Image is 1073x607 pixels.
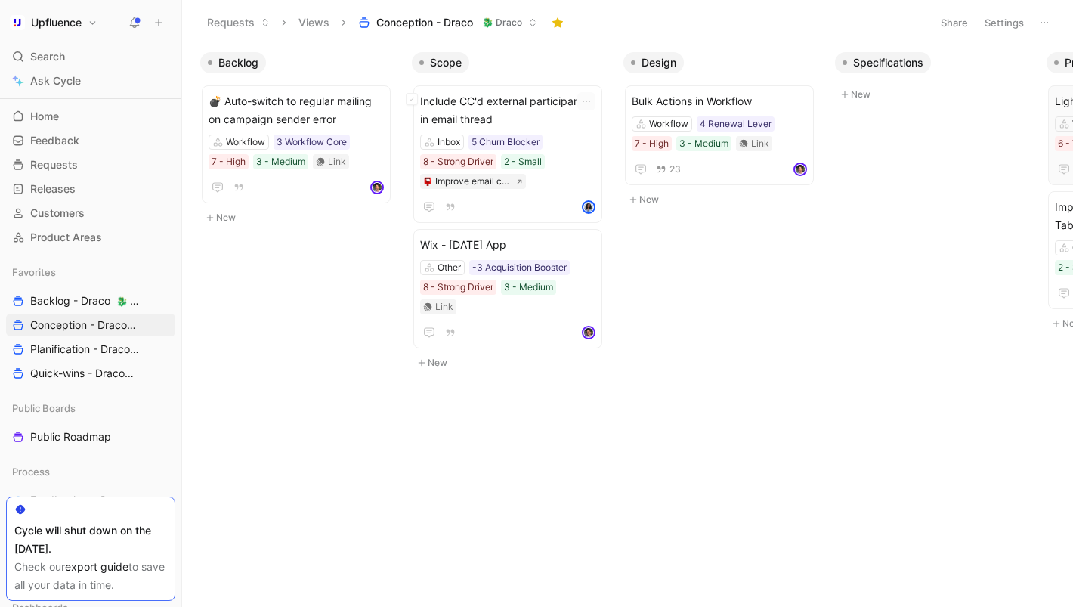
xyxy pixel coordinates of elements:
div: 3 - Medium [679,136,728,151]
div: 5 Churn Blocker [472,135,540,150]
span: Specifications [853,55,923,70]
a: Include CC'd external participants in email threadInbox5 Churn Blocker8 - Strong Driver2 - Small📮... [413,85,602,223]
img: avatar [583,202,594,212]
div: 7 - High [635,136,669,151]
a: Ask Cycle [6,70,175,92]
div: 2 - Small [504,154,542,169]
span: Scope [430,55,462,70]
div: Link [328,154,346,169]
img: 📮 [423,177,432,186]
span: Ask Cycle [30,72,81,90]
span: Design [642,55,676,70]
span: Home [30,109,59,124]
button: Settings [978,12,1031,33]
img: avatar [795,164,806,175]
div: DesignNew [617,45,829,216]
button: Scope [412,52,469,73]
button: Backlog [200,52,266,73]
div: Workflow [226,135,265,150]
button: New [412,354,611,372]
a: Feedbacks to Process [6,489,175,512]
div: 7 - High [212,154,246,169]
a: 💣 Auto-switch to regular mailing on campaign sender errorWorkflow3 Workflow Core7 - High3 - Mediu... [202,85,391,203]
span: Process [12,464,50,479]
div: Check our to save all your data in time. [14,558,167,594]
div: 3 Workflow Core [277,135,347,150]
a: Product Areas [6,226,175,249]
a: Feedback [6,129,175,152]
span: Include CC'd external participants in email thread [420,92,595,129]
button: Conception - Draco🐉 Draco [351,11,544,34]
a: Home [6,105,175,128]
button: Share [934,12,975,33]
span: Conception - Draco [30,317,143,333]
img: Upfluence [10,15,25,30]
span: Releases [30,181,76,197]
h1: Upfluence [31,16,82,29]
a: Releases [6,178,175,200]
span: Planification - Draco [30,342,144,358]
a: Backlog - Draco🐉 Draco [6,290,175,312]
div: Improve email cc in copy management [435,174,512,189]
a: Bulk Actions in WorkflowWorkflow4 Renewal Lever7 - High3 - MediumLink23avatar [625,85,814,185]
div: 3 - Medium [504,280,553,295]
span: Feedback [30,133,79,148]
button: Requests [200,11,277,34]
span: Search [30,48,65,66]
button: Views [292,11,336,34]
a: Wix - [DATE] AppOther-3 Acquisition Booster8 - Strong Driver3 - MediumLinkavatar [413,229,602,348]
div: Link [751,136,769,151]
div: Inbox [438,135,460,150]
div: 8 - Strong Driver [423,154,493,169]
span: 💣 Auto-switch to regular mailing on campaign sender error [209,92,384,129]
button: Design [623,52,684,73]
div: Favorites [6,261,175,283]
div: SpecificationsNew [829,45,1041,111]
a: export guide [65,560,128,573]
span: Feedbacks to Process [30,493,140,508]
button: UpfluenceUpfluence [6,12,101,33]
span: 23 [669,165,681,174]
span: Public Roadmap [30,429,111,444]
a: Requests [6,153,175,176]
button: Specifications [835,52,931,73]
a: Planification - Draco🐉 Draco [6,338,175,361]
span: Customers [30,206,85,221]
div: 8 - Strong Driver [423,280,493,295]
div: Search [6,45,175,68]
span: 🐉 Draco [482,15,522,30]
span: Public Boards [12,401,76,416]
div: ProcessFeedbacks to ProcessSizes to assignOutput to assignBusiness Focus to assign [6,460,175,584]
button: New [835,85,1034,104]
a: Public Roadmap [6,426,175,448]
span: Bulk Actions in Workflow [632,92,807,110]
button: New [200,209,400,227]
div: Other [438,260,461,275]
div: Public BoardsPublic Roadmap [6,397,175,448]
a: Conception - Draco🐉 Draco [6,314,175,336]
button: New [623,190,823,209]
div: ScopeNew [406,45,617,379]
div: 3 - Medium [256,154,305,169]
button: 23 [653,161,684,178]
div: Process [6,460,175,483]
img: avatar [583,327,594,338]
span: Conception - Draco [376,15,473,30]
span: Product Areas [30,230,102,245]
span: Wix - [DATE] App [420,236,595,254]
a: Quick-wins - Draco🐉 Draco [6,362,175,385]
span: 🐉 Draco [116,296,156,307]
div: 4 Renewal Lever [700,116,772,132]
span: Requests [30,157,78,172]
div: BacklogNew [194,45,406,234]
img: avatar [372,182,382,193]
span: Quick-wins - Draco [30,366,143,382]
div: -3 Acquisition Booster [472,260,567,275]
div: Link [435,299,453,314]
span: Backlog [218,55,258,70]
div: Cycle will shut down on the [DATE]. [14,522,167,558]
a: Customers [6,202,175,225]
span: Favorites [12,265,56,280]
span: Backlog - Draco [30,293,140,309]
div: Workflow [649,116,688,132]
